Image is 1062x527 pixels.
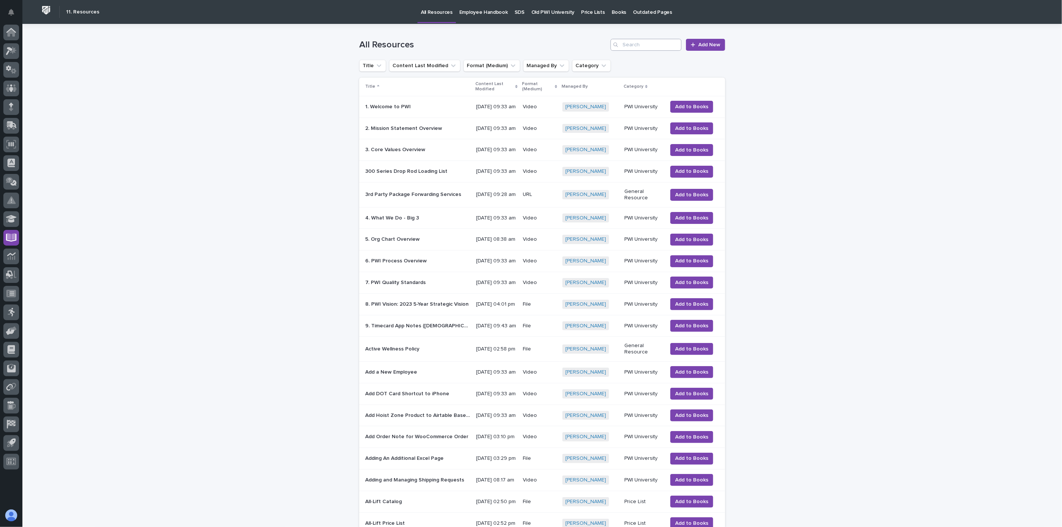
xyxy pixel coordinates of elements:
span: Add to Books [675,454,708,463]
p: [DATE] 09:33 am [476,104,516,110]
a: [PERSON_NAME] [565,346,606,352]
p: All-Lift Catalog [365,497,403,505]
img: Workspace Logo [39,3,53,17]
button: Add to Books [670,277,713,289]
p: PWI University [624,147,661,153]
a: [PERSON_NAME] [565,455,606,462]
p: [DATE] 09:33 am [476,412,516,419]
span: Add to Books [675,146,708,155]
button: Managed By [523,60,569,72]
p: 9. Timecard App Notes (Hourly Employees Only) [365,321,472,329]
p: [DATE] 03:10 pm [476,434,516,440]
span: Add to Books [675,344,708,353]
p: [DATE] 02:52 pm [476,520,516,527]
a: [PERSON_NAME] [565,104,606,110]
a: [PERSON_NAME] [565,477,606,483]
p: [DATE] 02:50 pm [476,499,516,505]
p: 6. PWI Process Overview [365,256,428,264]
span: Add to Books [675,389,708,398]
p: File [523,346,556,352]
div: Search [611,39,681,51]
span: Add to Books [675,102,708,111]
a: [PERSON_NAME] [565,280,606,286]
p: Managed By [562,82,588,91]
tr: 3rd Party Package Forwarding Services3rd Party Package Forwarding Services [DATE] 09:28 amURL[PER... [359,182,725,207]
p: PWI University [624,369,661,375]
span: Add to Books [675,190,708,199]
p: 2. Mission Statement Overview [365,124,444,132]
p: File [523,499,556,505]
a: [PERSON_NAME] [565,391,606,397]
a: [PERSON_NAME] [565,215,606,221]
tr: Add DOT Card Shortcut to iPhoneAdd DOT Card Shortcut to iPhone [DATE] 09:33 amVideo[PERSON_NAME] ... [359,383,725,405]
p: [DATE] 03:29 pm [476,455,516,462]
button: Add to Books [670,388,713,400]
button: Add to Books [670,366,713,378]
button: Content Last Modified [389,60,460,72]
span: Add to Books [675,497,708,506]
p: [DATE] 09:43 am [476,323,516,329]
span: Add to Books [675,256,708,265]
button: Add to Books [670,320,713,332]
p: Active Wellness Policy [365,344,421,352]
h2: 11. Resources [66,9,99,15]
button: Add to Books [670,431,713,443]
tr: All-Lift CatalogAll-Lift Catalog [DATE] 02:50 pmFile[PERSON_NAME] Price ListAdd to Books [359,491,725,512]
p: [DATE] 04:01 pm [476,301,516,308]
p: Video [523,168,556,175]
p: 3rd Party Package Forwarding Services [365,190,463,198]
p: Add Order Note for WooCommerce Order [365,432,470,440]
p: PWI University [624,280,661,286]
p: Content Last Modified [475,80,513,94]
tr: 3. Core Values Overview3. Core Values Overview [DATE] 09:33 amVideo[PERSON_NAME] PWI UniversityAd... [359,139,725,161]
p: [DATE] 09:33 am [476,280,516,286]
button: Add to Books [670,189,713,201]
p: General Resource [624,343,661,355]
span: Add to Books [675,368,708,377]
a: [PERSON_NAME] [565,499,606,505]
p: Video [523,258,556,264]
p: Video [523,391,556,397]
p: Video [523,369,556,375]
tr: Add a New EmployeeAdd a New Employee [DATE] 09:33 amVideo[PERSON_NAME] PWI UniversityAdd to Books [359,361,725,383]
tr: Active Wellness PolicyActive Wellness Policy [DATE] 02:58 pmFile[PERSON_NAME] General ResourceAdd... [359,337,725,362]
a: [PERSON_NAME] [565,520,606,527]
a: [PERSON_NAME] [565,168,606,175]
a: [PERSON_NAME] [565,434,606,440]
a: [PERSON_NAME] [565,369,606,375]
a: [PERSON_NAME] [565,236,606,243]
tr: 6. PWI Process Overview6. PWI Process Overview [DATE] 09:33 amVideo[PERSON_NAME] PWI UniversityAd... [359,250,725,272]
span: Add to Books [675,475,708,484]
tr: 7. PWI Quality Standards7. PWI Quality Standards [DATE] 09:33 amVideo[PERSON_NAME] PWI University... [359,272,725,293]
p: All-Lift Price List [365,519,406,527]
p: PWI University [624,215,661,221]
p: PWI University [624,301,661,308]
p: [DATE] 09:33 am [476,147,516,153]
a: [PERSON_NAME] [565,191,606,198]
p: 3. Core Values Overview [365,145,427,153]
tr: 8. PWI Vision: 2023 5-Year Strategic Vision8. PWI Vision: 2023 5-Year Strategic Vision [DATE] 04:... [359,293,725,315]
button: Add to Books [670,255,713,267]
span: Add to Books [675,433,708,442]
tr: 2. Mission Statement Overview2. Mission Statement Overview [DATE] 09:33 amVideo[PERSON_NAME] PWI ... [359,118,725,139]
tr: 1. Welcome to PWI1. Welcome to PWI [DATE] 09:33 amVideo[PERSON_NAME] PWI UniversityAdd to Books [359,96,725,118]
button: Add to Books [670,298,713,310]
p: Video [523,280,556,286]
button: Add to Books [670,101,713,113]
p: PWI University [624,477,661,483]
p: Video [523,236,556,243]
span: Add to Books [675,278,708,287]
button: Add to Books [670,474,713,486]
p: PWI University [624,412,661,419]
p: File [523,323,556,329]
tr: Adding An Additional Excel PageAdding An Additional Excel Page [DATE] 03:29 pmFile[PERSON_NAME] P... [359,448,725,470]
p: Adding An Additional Excel Page [365,454,445,462]
p: Price List [624,520,661,527]
p: URL [523,191,556,198]
span: Add to Books [675,213,708,222]
a: [PERSON_NAME] [565,125,606,132]
p: File [523,301,556,308]
p: PWI University [624,236,661,243]
span: Add to Books [675,321,708,330]
span: Add to Books [675,411,708,420]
